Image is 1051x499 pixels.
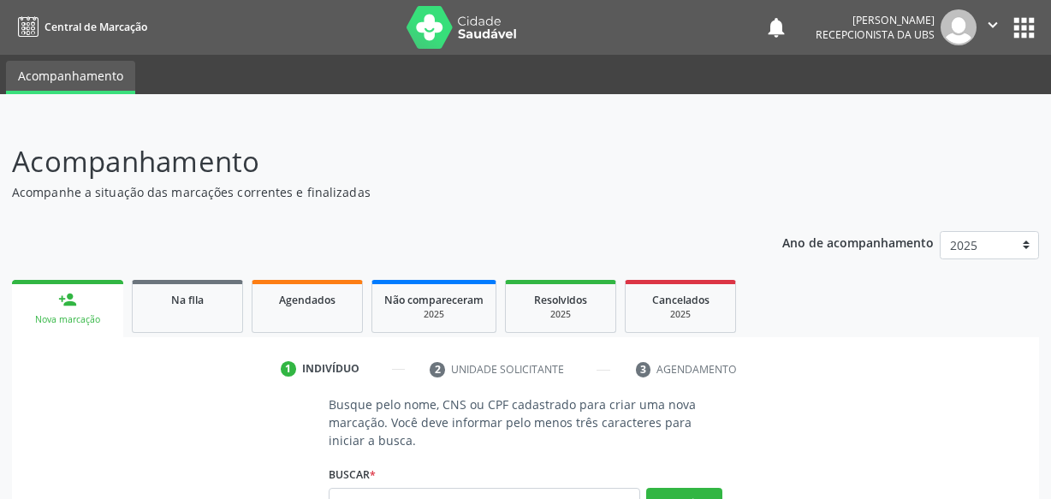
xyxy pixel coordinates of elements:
[329,395,722,449] p: Busque pelo nome, CNS ou CPF cadastrado para criar uma nova marcação. Você deve informar pelo men...
[816,13,935,27] div: [PERSON_NAME]
[45,20,147,34] span: Central de Marcação
[384,308,484,321] div: 2025
[977,9,1009,45] button: 
[58,290,77,309] div: person_add
[1009,13,1039,43] button: apps
[12,183,731,201] p: Acompanhe a situação das marcações correntes e finalizadas
[6,61,135,94] a: Acompanhamento
[941,9,977,45] img: img
[638,308,723,321] div: 2025
[171,293,204,307] span: Na fila
[279,293,335,307] span: Agendados
[384,293,484,307] span: Não compareceram
[12,140,731,183] p: Acompanhamento
[782,231,934,252] p: Ano de acompanhamento
[816,27,935,42] span: Recepcionista da UBS
[764,15,788,39] button: notifications
[281,361,296,377] div: 1
[518,308,603,321] div: 2025
[329,461,376,488] label: Buscar
[534,293,587,307] span: Resolvidos
[24,313,111,326] div: Nova marcação
[652,293,710,307] span: Cancelados
[983,15,1002,34] i: 
[12,13,147,41] a: Central de Marcação
[302,361,359,377] div: Indivíduo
